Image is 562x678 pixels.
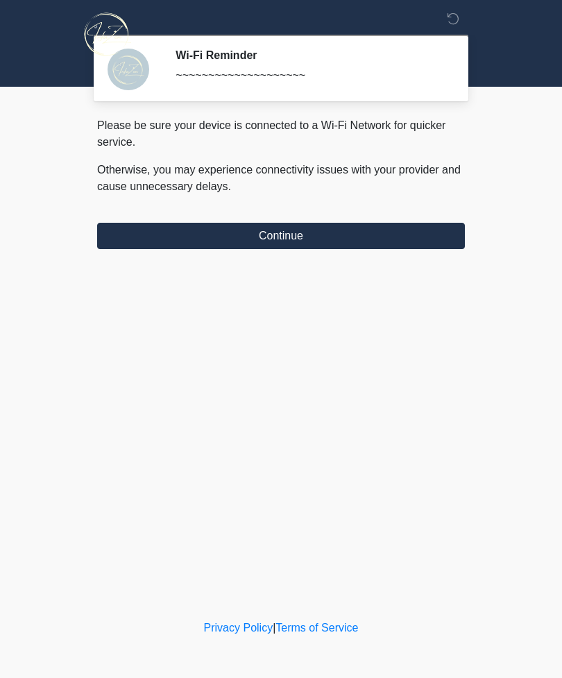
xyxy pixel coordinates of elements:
button: Continue [97,223,465,249]
div: ~~~~~~~~~~~~~~~~~~~~ [176,67,444,84]
img: Agent Avatar [108,49,149,90]
img: InfuZen Health Logo [83,10,131,58]
p: Otherwise, you may experience connectivity issues with your provider and cause unnecessary delays [97,162,465,195]
a: Privacy Policy [204,622,273,634]
p: Please be sure your device is connected to a Wi-Fi Network for quicker service. [97,117,465,151]
a: | [273,622,275,634]
span: . [228,180,231,192]
a: Terms of Service [275,622,358,634]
